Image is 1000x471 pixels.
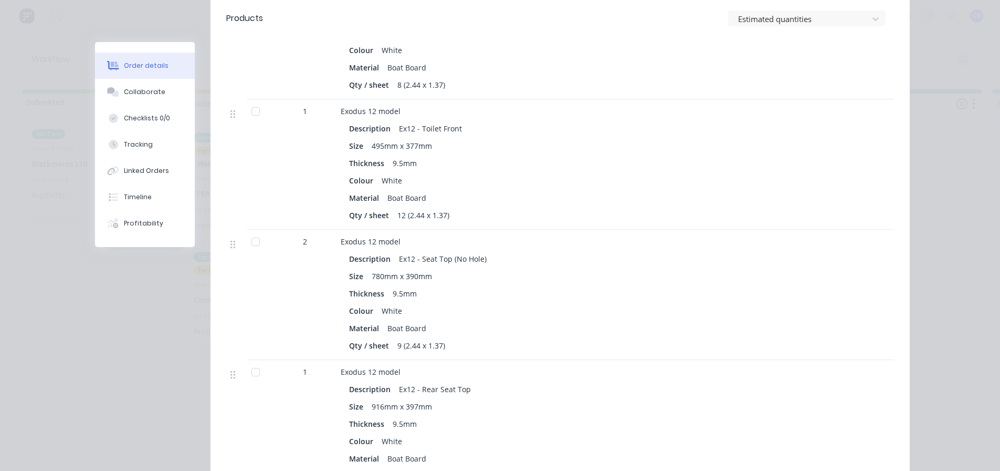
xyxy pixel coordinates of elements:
div: 12 (2.44 x 1.37) [393,208,454,223]
div: Material [349,451,383,466]
div: Qty / sheet [349,338,393,353]
div: 9.5mm [388,416,421,432]
div: Description [349,251,395,267]
div: Size [349,138,367,153]
div: Description [349,382,395,397]
div: Timeline [124,192,152,202]
div: Products [226,12,263,25]
button: Order details [95,53,195,79]
div: Thickness [349,156,388,171]
div: Colour [349,173,377,188]
div: Profitability [124,219,163,228]
span: Exodus 12 model [341,367,401,377]
div: Ex12 - Toilet Front [395,121,466,136]
span: 1 [303,106,307,117]
span: 2 [303,236,307,247]
div: Material [349,190,383,206]
div: White [377,434,406,449]
span: 1 [303,366,307,377]
div: Boat Board [383,60,430,75]
div: Order details [124,61,169,70]
div: White [377,173,406,188]
div: 9.5mm [388,286,421,301]
div: 916mm x 397mm [367,399,436,414]
span: Exodus 12 model [341,106,401,116]
button: Checklists 0/0 [95,105,195,131]
div: Boat Board [383,451,430,466]
button: Timeline [95,184,195,210]
div: Ex12 - Rear Seat Top [395,382,475,397]
div: Colour [349,303,377,319]
div: 9 (2.44 x 1.37) [393,338,449,353]
div: White [377,303,406,319]
div: Checklists 0/0 [124,114,170,123]
div: Tracking [124,140,153,149]
span: Exodus 12 model [341,237,401,247]
div: Material [349,321,383,336]
div: 495mm x 377mm [367,138,436,153]
div: Qty / sheet [349,77,393,93]
div: Thickness [349,286,388,301]
div: Qty / sheet [349,208,393,223]
button: Profitability [95,210,195,237]
div: 8 (2.44 x 1.37) [393,77,449,93]
div: 780mm x 390mm [367,269,436,284]
div: Description [349,121,395,136]
div: Colour [349,434,377,449]
div: Ex12 - Seat Top (No Hole) [395,251,491,267]
div: Size [349,399,367,414]
div: Material [349,60,383,75]
div: White [377,43,406,58]
div: Boat Board [383,190,430,206]
button: Linked Orders [95,158,195,184]
button: Tracking [95,131,195,158]
div: Boat Board [383,321,430,336]
div: Linked Orders [124,166,169,176]
div: Collaborate [124,87,165,97]
div: Colour [349,43,377,58]
div: Thickness [349,416,388,432]
div: Size [349,269,367,284]
button: Collaborate [95,79,195,105]
div: 9.5mm [388,156,421,171]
